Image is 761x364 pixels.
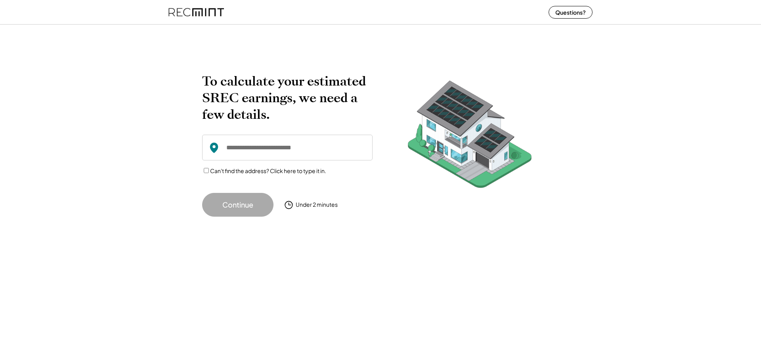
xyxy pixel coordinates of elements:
[202,193,273,217] button: Continue
[296,201,338,209] div: Under 2 minutes
[210,167,326,174] label: Can't find the address? Click here to type it in.
[549,6,593,19] button: Questions?
[202,73,373,123] h2: To calculate your estimated SREC earnings, we need a few details.
[392,73,547,200] img: RecMintArtboard%207.png
[168,2,224,23] img: recmint-logotype%403x%20%281%29.jpeg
